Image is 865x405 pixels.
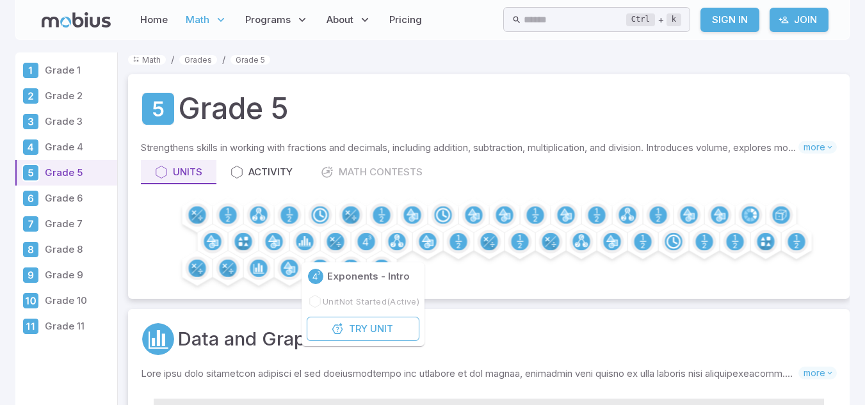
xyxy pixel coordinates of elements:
[349,322,368,336] span: Try
[22,113,40,131] div: Grade 3
[626,13,655,26] kbd: Ctrl
[15,288,117,314] a: Grade 10
[700,8,759,32] a: Sign In
[245,13,291,27] span: Programs
[22,241,40,258] div: Grade 8
[667,13,681,26] kbd: k
[15,314,117,339] a: Grade 11
[128,52,850,67] nav: breadcrumb
[178,325,419,353] a: Data and Graphs - Practice
[22,266,40,284] div: Grade 9
[22,189,40,207] div: Grade 6
[171,52,174,67] li: /
[370,322,393,336] span: Unit
[178,87,289,131] h1: Grade 5
[327,13,353,27] span: About
[22,164,40,182] div: Grade 5
[45,242,112,257] p: Grade 8
[179,55,217,65] a: Grades
[45,191,112,205] p: Grade 6
[15,211,117,237] a: Grade 7
[45,140,112,154] p: Grade 4
[45,63,112,77] p: Grade 1
[22,317,40,335] div: Grade 11
[45,115,112,129] p: Grade 3
[22,87,40,105] div: Grade 2
[770,8,829,32] a: Join
[141,91,175,126] a: Grade 5
[45,217,112,231] p: Grade 7
[307,267,325,285] a: Exponents
[45,294,112,308] p: Grade 10
[230,55,270,65] a: Grade 5
[141,367,798,381] p: Lore ipsu dolo sitametcon adipisci el sed doeiusmodtempo inc utlabore et dol magnaa, enimadmin ve...
[22,138,40,156] div: Grade 4
[15,134,117,160] a: Grade 4
[15,160,117,186] a: Grade 5
[15,58,117,83] a: Grade 1
[222,52,225,67] li: /
[155,165,202,179] div: Units
[327,269,410,283] p: Exponents - Intro
[186,13,209,27] span: Math
[141,141,798,155] p: Strengthens skills in working with fractions and decimals, including addition, subtraction, multi...
[45,89,112,103] p: Grade 2
[45,319,112,333] p: Grade 11
[136,5,172,35] a: Home
[626,12,681,28] div: +
[22,292,40,310] div: Grade 10
[45,166,112,180] p: Grade 5
[15,109,117,134] a: Grade 3
[323,296,419,307] span: Unit Not Started (Active)
[22,215,40,233] div: Grade 7
[22,61,40,79] div: Grade 1
[230,165,293,179] div: Activity
[45,268,112,282] p: Grade 9
[141,322,175,356] a: Data/Graphing
[15,262,117,288] a: Grade 9
[15,83,117,109] a: Grade 2
[15,186,117,211] a: Grade 6
[128,55,166,65] a: Math
[385,5,426,35] a: Pricing
[307,317,419,341] button: TryUnit
[15,237,117,262] a: Grade 8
